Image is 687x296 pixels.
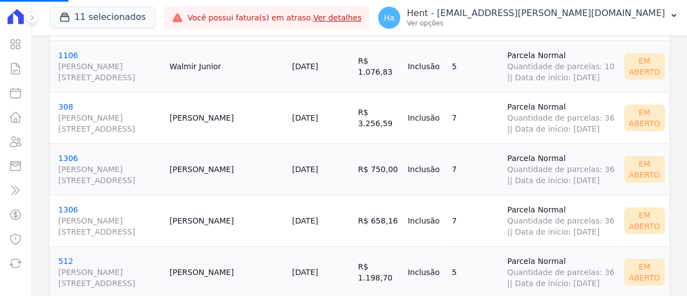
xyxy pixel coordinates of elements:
td: Parcela Normal [503,195,620,246]
a: 1106[PERSON_NAME][STREET_ADDRESS] [59,51,161,83]
td: R$ 3.256,59 [354,92,403,143]
span: Quantidade de parcelas: 36 || Data de início: [DATE] [507,112,615,134]
div: Em Aberto [624,53,665,80]
button: Ha Hent - [EMAIL_ADDRESS][PERSON_NAME][DOMAIN_NAME] Ver opções [369,2,687,33]
a: 308[PERSON_NAME][STREET_ADDRESS] [59,102,161,134]
span: [PERSON_NAME][STREET_ADDRESS] [59,61,161,83]
td: Parcela Normal [503,143,620,195]
span: Você possui fatura(s) em atraso. [187,12,361,24]
span: [PERSON_NAME][STREET_ADDRESS] [59,164,161,186]
td: [PERSON_NAME] [165,92,288,143]
a: Ver detalhes [313,13,362,22]
div: Em Aberto [624,207,665,234]
td: Parcela Normal [503,40,620,92]
td: [PERSON_NAME] [165,195,288,246]
span: Quantidade de parcelas: 36 || Data de início: [DATE] [507,164,615,186]
td: Walmir Junior [165,40,288,92]
td: [PERSON_NAME] [165,143,288,195]
p: Hent - [EMAIL_ADDRESS][PERSON_NAME][DOMAIN_NAME] [407,8,665,19]
td: [DATE] [287,92,353,143]
td: Parcela Normal [503,92,620,143]
span: Quantidade de parcelas: 36 || Data de início: [DATE] [507,267,615,289]
a: 1306[PERSON_NAME][STREET_ADDRESS] [59,154,161,186]
span: [PERSON_NAME][STREET_ADDRESS] [59,112,161,134]
td: Inclusão [403,92,447,143]
td: R$ 658,16 [354,195,403,246]
p: Ver opções [407,19,665,28]
td: Inclusão [403,195,447,246]
td: 7 [447,92,502,143]
span: [PERSON_NAME][STREET_ADDRESS] [59,267,161,289]
a: 1306[PERSON_NAME][STREET_ADDRESS] [59,205,161,237]
td: [DATE] [287,195,353,246]
td: R$ 750,00 [354,143,403,195]
a: 512[PERSON_NAME][STREET_ADDRESS] [59,257,161,289]
td: 5 [447,40,502,92]
td: [DATE] [287,143,353,195]
span: Quantidade de parcelas: 36 || Data de início: [DATE] [507,215,615,237]
td: 7 [447,195,502,246]
td: 7 [447,143,502,195]
td: Inclusão [403,40,447,92]
div: Em Aberto [624,105,665,131]
button: 11 selecionados [50,7,155,28]
span: [PERSON_NAME][STREET_ADDRESS] [59,215,161,237]
span: Ha [384,14,395,22]
td: R$ 1.076,83 [354,40,403,92]
div: Em Aberto [624,259,665,285]
div: Em Aberto [624,156,665,183]
span: Quantidade de parcelas: 10 || Data de início: [DATE] [507,61,615,83]
td: [DATE] [287,40,353,92]
td: Inclusão [403,143,447,195]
